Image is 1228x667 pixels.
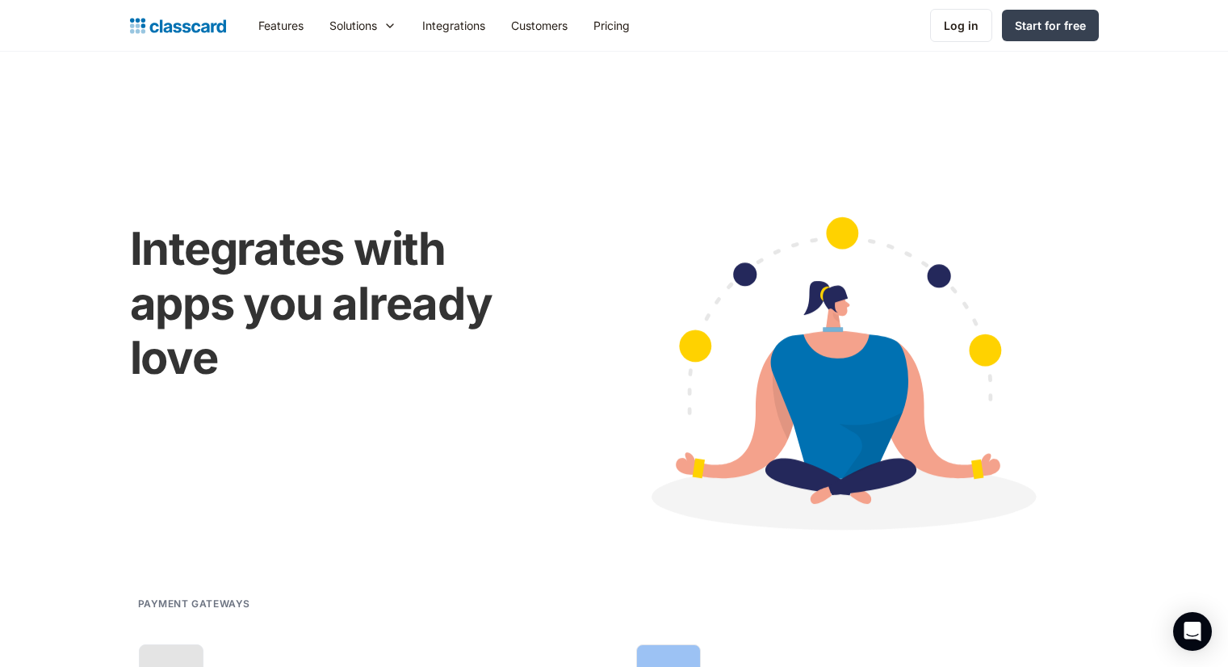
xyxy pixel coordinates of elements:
[409,7,498,44] a: Integrations
[1015,17,1086,34] div: Start for free
[944,17,979,34] div: Log in
[930,9,992,42] a: Log in
[581,186,1099,573] img: Cartoon image showing connected apps
[498,7,580,44] a: Customers
[316,7,409,44] div: Solutions
[1173,612,1212,651] div: Open Intercom Messenger
[138,596,251,611] h2: Payment gateways
[130,15,226,37] a: Logo
[1002,10,1099,41] a: Start for free
[245,7,316,44] a: Features
[130,222,549,385] h1: Integrates with apps you already love
[329,17,377,34] div: Solutions
[580,7,643,44] a: Pricing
